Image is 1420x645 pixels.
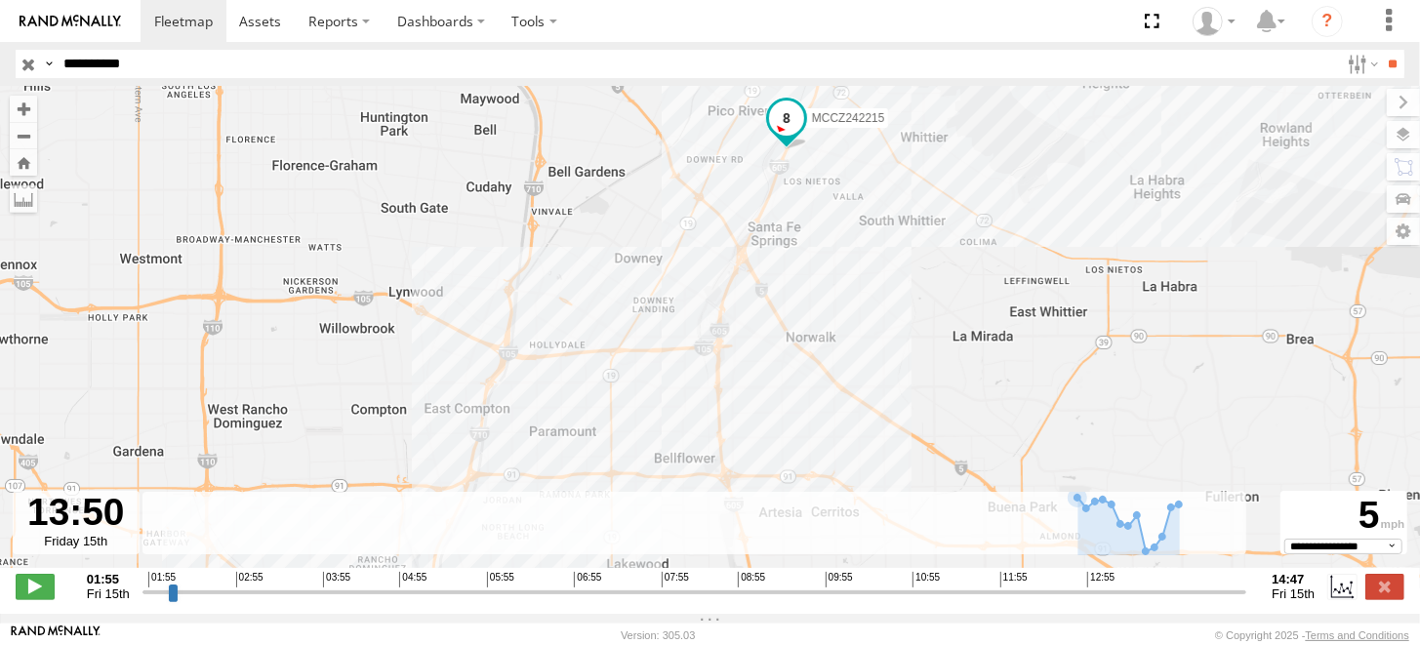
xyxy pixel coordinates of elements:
span: 05:55 [487,572,514,587]
div: 5 [1283,494,1404,539]
span: 10:55 [913,572,940,587]
span: Fri 15th Aug 2025 [87,586,130,601]
i: ? [1312,6,1343,37]
span: 04:55 [399,572,426,587]
a: Visit our Website [11,625,101,645]
button: Zoom in [10,96,37,122]
div: Zulema McIntosch [1186,7,1242,36]
span: MCCZ242215 [811,110,884,124]
span: Fri 15th Aug 2025 [1272,586,1315,601]
span: 11:55 [1000,572,1028,587]
span: 09:55 [826,572,853,587]
label: Search Query [41,50,57,78]
span: 01:55 [148,572,176,587]
strong: 14:47 [1272,572,1315,586]
img: rand-logo.svg [20,15,121,28]
strong: 01:55 [87,572,130,586]
label: Map Settings [1387,218,1420,245]
span: 12:55 [1087,572,1115,587]
span: 08:55 [738,572,765,587]
div: Version: 305.03 [621,629,695,641]
label: Search Filter Options [1340,50,1382,78]
div: © Copyright 2025 - [1215,629,1409,641]
button: Zoom out [10,122,37,149]
span: 06:55 [574,572,601,587]
span: 02:55 [236,572,264,587]
label: Close [1365,574,1404,599]
label: Play/Stop [16,574,55,599]
label: Measure [10,185,37,213]
a: Terms and Conditions [1306,629,1409,641]
button: Zoom Home [10,149,37,176]
span: 07:55 [662,572,689,587]
span: 03:55 [323,572,350,587]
